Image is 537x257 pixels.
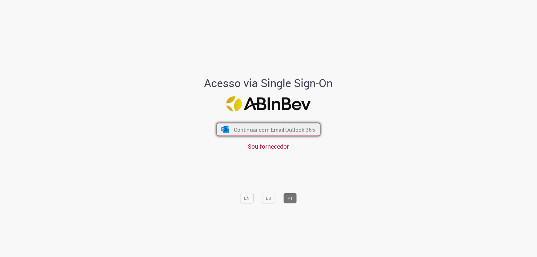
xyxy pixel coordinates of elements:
button: ícone Azure/Microsoft 360 Continuar com Email Outlook 365 [217,123,320,136]
button: ES [262,193,275,203]
span: Continuar com Email Outlook 365 [234,126,315,133]
button: EN [240,193,254,203]
button: PT [284,193,297,203]
h1: Acesso via Single Sign-On [183,77,354,89]
img: Logo ABInBev [226,97,311,112]
a: Sou fornecedor [248,142,289,151]
img: ícone Azure/Microsoft 360 [221,126,230,133]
